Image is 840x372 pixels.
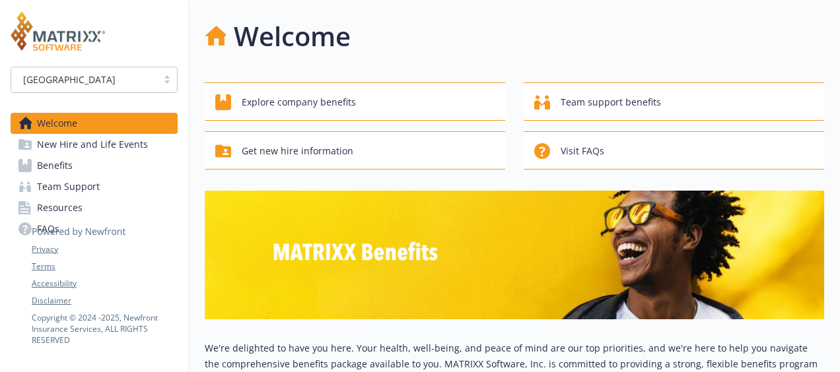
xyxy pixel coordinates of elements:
span: Team support benefits [561,90,661,115]
span: Resources [37,197,83,218]
span: Explore company benefits [242,90,356,115]
span: [GEOGRAPHIC_DATA] [23,73,116,86]
span: New Hire and Life Events [37,134,148,155]
a: Disclaimer [32,295,177,307]
span: Get new hire information [242,139,353,164]
a: Privacy [32,243,177,255]
a: New Hire and Life Events [11,134,178,155]
span: Welcome [37,113,77,134]
a: Terms [32,261,177,272]
h1: Welcome [234,16,351,56]
button: Team support benefits [524,82,824,121]
span: Benefits [37,155,73,176]
span: Visit FAQs [561,139,604,164]
a: Benefits [11,155,178,176]
span: [GEOGRAPHIC_DATA] [18,73,151,86]
span: Team Support [37,176,100,197]
a: Team Support [11,176,178,197]
a: Accessibility [32,278,177,290]
a: Welcome [11,113,178,134]
a: Resources [11,197,178,218]
a: FAQs [11,218,178,239]
button: Visit FAQs [524,131,824,170]
p: Copyright © 2024 - 2025 , Newfront Insurance Services, ALL RIGHTS RESERVED [32,312,177,346]
button: Explore company benefits [205,82,505,121]
button: Get new hire information [205,131,505,170]
img: overview page banner [205,191,824,319]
